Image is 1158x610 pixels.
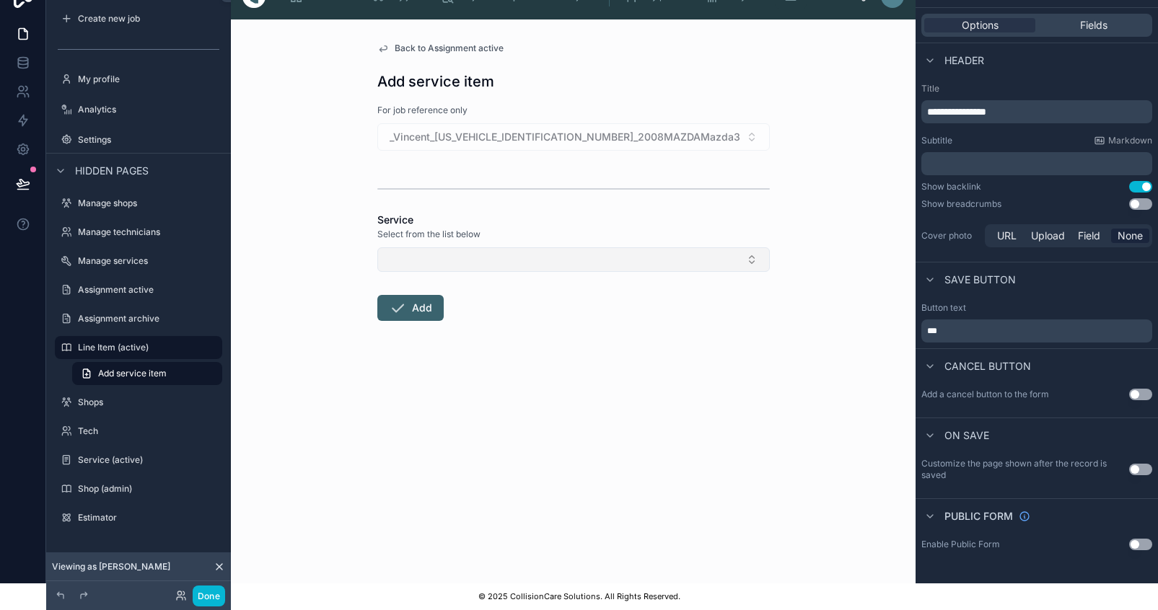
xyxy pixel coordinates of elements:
span: Back to Assignment active [395,43,504,54]
a: Markdown [1094,135,1152,146]
label: Settings [78,134,219,146]
label: Line Item (active) [78,342,214,353]
label: Title [921,83,1152,94]
span: Upload [1031,229,1065,243]
span: On save [944,428,989,443]
label: Estimator [78,512,219,523]
span: Viewing as [PERSON_NAME] [52,561,170,573]
label: Manage shops [78,198,219,209]
span: Options [962,18,999,32]
div: Show backlink [921,181,981,193]
a: Assignment active [55,278,222,301]
span: Hidden pages [75,164,149,178]
a: Create new job [55,7,222,30]
label: My profile [78,74,219,85]
label: Assignment active [78,284,219,296]
label: Subtitle [921,135,952,146]
div: Enable Public Form [921,539,1000,550]
label: Assignment archive [78,313,219,324]
label: Customize the page shown after the record is saved [921,458,1129,481]
label: Shops [78,397,219,408]
a: Estimator [55,506,222,529]
span: URL [997,229,1017,243]
span: None [1118,229,1143,243]
a: Manage shops [55,192,222,215]
span: Save button [944,273,1016,287]
a: Service (active) [55,448,222,472]
label: Analytics [78,104,219,115]
span: Select from the list below [377,229,481,240]
a: Add service item [72,362,222,385]
a: Assignment archive [55,307,222,330]
div: scrollable content [921,100,1152,123]
span: Field [1078,229,1100,243]
span: Cancel button [944,359,1031,373]
span: Add service item [98,368,167,379]
button: Select Button [377,247,770,272]
a: Line Item (active) [55,336,222,359]
button: Add [377,295,444,321]
label: Manage services [78,255,219,267]
a: Shop (admin) [55,477,222,500]
a: Manage technicians [55,221,222,244]
label: Manage technicians [78,226,219,238]
label: Create new job [78,13,219,25]
span: For job reference only [377,105,468,116]
a: My profile [55,68,222,91]
label: Service (active) [78,454,219,466]
label: Tech [78,425,219,437]
a: Back to Assignment active [377,43,504,54]
a: Manage services [55,249,222,273]
a: Analytics [55,98,222,121]
h1: Add service item [377,71,494,92]
span: Fields [1080,18,1107,32]
a: Tech [55,420,222,443]
label: Shop (admin) [78,483,219,495]
label: Cover photo [921,230,979,242]
label: Button text [921,302,966,314]
a: Shops [55,391,222,414]
span: Service [377,213,413,226]
span: Markdown [1108,135,1152,146]
a: Settings [55,128,222,151]
span: Header [944,53,984,68]
label: Add a cancel button to the form [921,389,1049,400]
span: Public form [944,509,1013,523]
div: Show breadcrumbs [921,198,1001,210]
div: scrollable content [921,319,1152,342]
div: scrollable content [921,152,1152,175]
